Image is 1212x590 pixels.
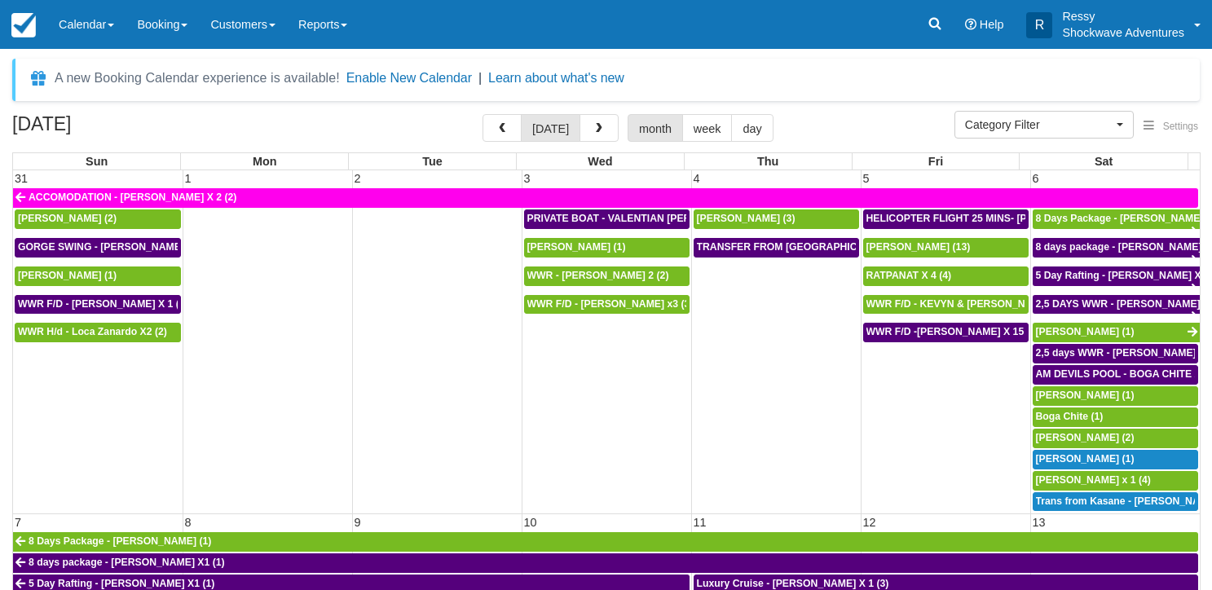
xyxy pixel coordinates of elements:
span: 3 [522,172,532,185]
span: WWR F/D - [PERSON_NAME] x3 (3) [527,298,694,310]
span: 10 [522,516,539,529]
span: Help [980,18,1004,31]
span: WWR F/D - KEVYN & [PERSON_NAME] 2 (2) [866,298,1074,310]
span: Sun [86,155,108,168]
a: [PERSON_NAME] (1) [1033,323,1201,342]
span: [PERSON_NAME] (1) [1036,390,1135,401]
span: Sat [1095,155,1113,168]
p: Ressy [1062,8,1184,24]
a: TRANSFER FROM [GEOGRAPHIC_DATA] TO VIC FALLS - [PERSON_NAME] X 1 (1) [694,238,859,258]
span: Fri [928,155,943,168]
span: Wed [588,155,612,168]
a: 2,5 DAYS WWR - [PERSON_NAME] X1 (1) [1033,295,1201,315]
span: 8 days package - [PERSON_NAME] X1 (1) [29,557,225,568]
span: [PERSON_NAME] (1) [1036,453,1135,465]
span: 9 [353,516,363,529]
a: Learn about what's new [488,71,624,85]
a: Boga Chite (1) [1033,407,1199,427]
span: 7 [13,516,23,529]
a: [PERSON_NAME] (13) [863,238,1029,258]
button: week [682,114,733,142]
span: WWR F/D -[PERSON_NAME] X 15 (15) [866,326,1045,337]
span: 11 [692,516,708,529]
span: 2 [353,172,363,185]
span: Settings [1163,121,1198,132]
span: WWR H/d - Loca Zanardo X2 (2) [18,326,167,337]
span: 5 Day Rafting - [PERSON_NAME] X1 (1) [29,578,214,589]
button: [DATE] [521,114,580,142]
span: ACCOMODATION - [PERSON_NAME] X 2 (2) [29,192,236,203]
span: | [478,71,482,85]
span: 31 [13,172,29,185]
span: 6 [1031,172,1041,185]
button: day [731,114,773,142]
span: Mon [253,155,277,168]
span: [PERSON_NAME] (2) [1036,432,1135,443]
a: WWR - [PERSON_NAME] 2 (2) [524,266,690,286]
div: A new Booking Calendar experience is available! [55,68,340,88]
a: 8 Days Package - [PERSON_NAME] (1) [13,532,1198,552]
a: 8 days package - [PERSON_NAME] X1 (1) [1033,238,1201,258]
span: RATPANAT X 4 (4) [866,270,952,281]
a: WWR H/d - Loca Zanardo X2 (2) [15,323,181,342]
span: 13 [1031,516,1047,529]
a: GORGE SWING - [PERSON_NAME] X 2 (2) [15,238,181,258]
span: [PERSON_NAME] (2) [18,213,117,224]
i: Help [965,19,976,30]
span: 5 [862,172,871,185]
span: WWR - [PERSON_NAME] 2 (2) [527,270,669,281]
a: [PERSON_NAME] x 1 (4) [1033,471,1199,491]
a: Trans from Kasane - [PERSON_NAME] X4 (4) [1033,492,1199,512]
span: [PERSON_NAME] (1) [1036,326,1135,337]
span: Luxury Cruise - [PERSON_NAME] X 1 (3) [697,578,889,589]
a: [PERSON_NAME] (2) [1033,429,1199,448]
p: Shockwave Adventures [1062,24,1184,41]
span: PRIVATE BOAT - VALENTIAN [PERSON_NAME] X 4 (4) [527,213,783,224]
span: [PERSON_NAME] (13) [866,241,971,253]
button: Category Filter [954,111,1134,139]
a: [PERSON_NAME] (1) [524,238,690,258]
a: [PERSON_NAME] (2) [15,209,181,229]
span: 1 [183,172,193,185]
a: PRIVATE BOAT - VALENTIAN [PERSON_NAME] X 4 (4) [524,209,690,229]
img: checkfront-main-nav-mini-logo.png [11,13,36,37]
a: WWR F/D - [PERSON_NAME] X 1 (1) [15,295,181,315]
span: Boga Chite (1) [1036,411,1104,422]
span: HELICOPTER FLIGHT 25 MINS- [PERSON_NAME] X1 (1) [866,213,1130,224]
span: WWR F/D - [PERSON_NAME] X 1 (1) [18,298,188,310]
span: [PERSON_NAME] (3) [697,213,796,224]
a: 5 Day Rafting - [PERSON_NAME] X1 (1) [1033,266,1201,286]
a: 8 days package - [PERSON_NAME] X1 (1) [13,553,1198,573]
span: 4 [692,172,702,185]
a: HELICOPTER FLIGHT 25 MINS- [PERSON_NAME] X1 (1) [863,209,1029,229]
span: [PERSON_NAME] (1) [18,270,117,281]
span: [PERSON_NAME] (1) [527,241,626,253]
a: WWR F/D -[PERSON_NAME] X 15 (15) [863,323,1029,342]
button: month [628,114,683,142]
h2: [DATE] [12,114,218,144]
span: GORGE SWING - [PERSON_NAME] X 2 (2) [18,241,217,253]
a: [PERSON_NAME] (3) [694,209,859,229]
a: AM DEVILS POOL - BOGA CHITE X 1 (1) [1033,365,1199,385]
span: 12 [862,516,878,529]
a: [PERSON_NAME] (1) [1033,450,1199,469]
a: ACCOMODATION - [PERSON_NAME] X 2 (2) [13,188,1198,208]
span: Category Filter [965,117,1113,133]
span: TRANSFER FROM [GEOGRAPHIC_DATA] TO VIC FALLS - [PERSON_NAME] X 1 (1) [697,241,1088,253]
span: 8 Days Package - [PERSON_NAME] (1) [29,535,211,547]
a: RATPANAT X 4 (4) [863,266,1029,286]
a: WWR F/D - [PERSON_NAME] x3 (3) [524,295,690,315]
a: [PERSON_NAME] (1) [1033,386,1199,406]
a: WWR F/D - KEVYN & [PERSON_NAME] 2 (2) [863,295,1029,315]
span: Thu [757,155,778,168]
span: Tue [422,155,443,168]
a: 2,5 days WWR - [PERSON_NAME] X2 (2) [1033,344,1199,363]
span: [PERSON_NAME] x 1 (4) [1036,474,1151,486]
div: R [1026,12,1052,38]
button: Enable New Calendar [346,70,472,86]
a: 8 Days Package - [PERSON_NAME] (1) [1033,209,1201,229]
span: 8 [183,516,193,529]
button: Settings [1134,115,1208,139]
a: [PERSON_NAME] (1) [15,266,181,286]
